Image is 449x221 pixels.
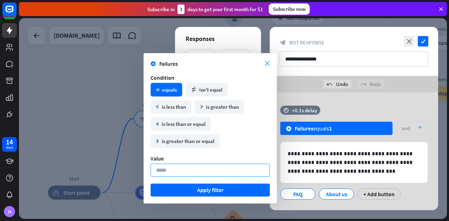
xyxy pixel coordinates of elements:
[156,105,159,109] i: math_less
[4,206,15,217] div: M
[289,39,324,46] span: Bot Response
[292,107,317,114] div: +0.1s delay
[414,126,422,130] i: arrow_down
[295,125,313,132] span: Failures
[156,140,159,143] i: math_greater_or_equal
[280,40,286,46] i: block_bot_response
[265,61,270,66] i: close
[150,117,211,131] div: is less than or equal
[327,81,333,87] i: undo
[150,83,182,97] div: equals
[186,83,228,97] div: isn't equal
[200,105,203,109] i: math_greater
[150,155,270,162] div: Value
[6,145,13,150] div: days
[159,60,265,67] span: Failures
[6,3,27,24] button: Open LiveChat chat widget
[150,100,191,114] div: is less than
[195,100,244,114] div: is greater than
[404,36,414,47] i: close
[283,108,289,113] i: time
[329,125,332,132] span: 1
[361,81,366,87] i: redo
[150,184,270,197] button: Apply filter
[325,189,348,199] div: About us
[418,36,428,47] i: check
[150,61,156,66] i: block_failure
[177,5,185,14] div: 3
[191,87,197,93] i: math_not_equal
[269,3,310,15] div: Subscribe now
[6,139,13,145] div: 14
[150,74,270,81] div: Condition
[357,188,401,200] div: + Add button
[402,125,410,131] span: and
[156,122,159,126] i: math_less_or_equal
[2,137,17,152] a: 14 days
[156,88,160,92] i: math_equal
[150,134,220,148] div: is greater than or equal
[323,80,351,88] div: Undo
[357,80,384,88] div: Redo
[147,5,263,14] div: Subscribe in days to get your first month for $1
[286,189,309,199] div: FAQ
[286,126,291,131] i: block_failure
[295,125,332,132] div: equals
